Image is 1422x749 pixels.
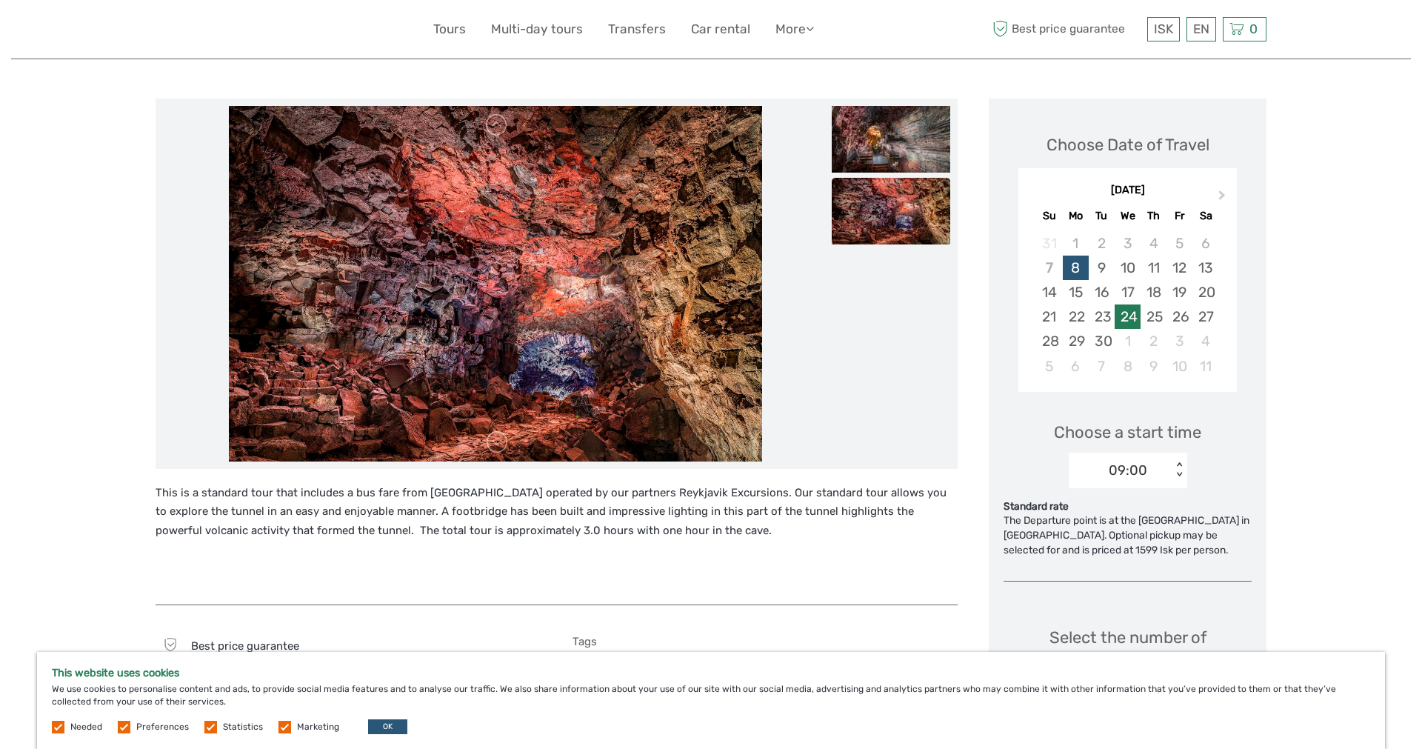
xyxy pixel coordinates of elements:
[1063,206,1089,226] div: Mo
[170,23,188,41] button: Open LiveChat chat widget
[1115,329,1141,353] div: Choose Wednesday, October 1st, 2025
[1063,329,1089,353] div: Choose Monday, September 29th, 2025
[1172,462,1185,478] div: < >
[832,106,950,173] img: b25d00636b7242728e8202b364ca0ca1_slider_thumbnail.jpg
[989,17,1144,41] span: Best price guarantee
[1212,187,1235,210] button: Next Month
[433,19,466,40] a: Tours
[1166,354,1192,379] div: Choose Friday, October 10th, 2025
[1154,21,1173,36] span: ISK
[1192,231,1218,256] div: Not available Saturday, September 6th, 2025
[691,19,750,40] a: Car rental
[1166,206,1192,226] div: Fr
[573,635,958,648] h5: Tags
[1089,206,1115,226] div: Tu
[1115,304,1141,329] div: Choose Wednesday, September 24th, 2025
[1115,354,1141,379] div: Choose Wednesday, October 8th, 2025
[1063,231,1089,256] div: Not available Monday, September 1st, 2025
[70,721,102,733] label: Needed
[1166,280,1192,304] div: Choose Friday, September 19th, 2025
[1036,329,1062,353] div: Choose Sunday, September 28th, 2025
[21,26,167,38] p: We're away right now. Please check back later!
[1036,304,1062,329] div: Choose Sunday, September 21st, 2025
[1047,133,1209,156] div: Choose Date of Travel
[1141,256,1166,280] div: Choose Thursday, September 11th, 2025
[832,178,950,244] img: d3ce50650aa043b3b4c2eb14622f79db_slider_thumbnail.jpg
[1018,183,1237,199] div: [DATE]
[1192,256,1218,280] div: Choose Saturday, September 13th, 2025
[1036,280,1062,304] div: Choose Sunday, September 14th, 2025
[1166,329,1192,353] div: Choose Friday, October 3rd, 2025
[1089,280,1115,304] div: Choose Tuesday, September 16th, 2025
[52,667,1370,679] h5: This website uses cookies
[1036,354,1062,379] div: Choose Sunday, October 5th, 2025
[1054,421,1201,444] span: Choose a start time
[1186,17,1216,41] div: EN
[1109,461,1147,480] div: 09:00
[1141,304,1166,329] div: Choose Thursday, September 25th, 2025
[1036,231,1062,256] div: Not available Sunday, August 31st, 2025
[1089,256,1115,280] div: Choose Tuesday, September 9th, 2025
[1004,626,1252,693] div: Select the number of participants
[1192,280,1218,304] div: Choose Saturday, September 20th, 2025
[1063,280,1089,304] div: Choose Monday, September 15th, 2025
[1166,231,1192,256] div: Not available Friday, September 5th, 2025
[1023,231,1232,379] div: month 2025-09
[156,484,958,541] p: This is a standard tour that includes a bus fare from [GEOGRAPHIC_DATA] operated by our partners ...
[1192,354,1218,379] div: Choose Saturday, October 11th, 2025
[136,721,189,733] label: Preferences
[1089,231,1115,256] div: Not available Tuesday, September 2nd, 2025
[1192,329,1218,353] div: Choose Saturday, October 4th, 2025
[608,19,666,40] a: Transfers
[1063,304,1089,329] div: Choose Monday, September 22nd, 2025
[1247,21,1260,36] span: 0
[1141,206,1166,226] div: Th
[1036,206,1062,226] div: Su
[1063,256,1089,280] div: Choose Monday, September 8th, 2025
[1115,231,1141,256] div: Not available Wednesday, September 3rd, 2025
[1115,280,1141,304] div: Choose Wednesday, September 17th, 2025
[1166,304,1192,329] div: Choose Friday, September 26th, 2025
[1192,304,1218,329] div: Choose Saturday, September 27th, 2025
[775,19,814,40] a: More
[1141,354,1166,379] div: Choose Thursday, October 9th, 2025
[1089,354,1115,379] div: Choose Tuesday, October 7th, 2025
[1036,256,1062,280] div: Not available Sunday, September 7th, 2025
[368,719,407,734] button: OK
[1115,206,1141,226] div: We
[191,639,299,653] span: Best price guarantee
[1141,280,1166,304] div: Choose Thursday, September 18th, 2025
[1115,256,1141,280] div: Choose Wednesday, September 10th, 2025
[229,106,762,462] img: d3ce50650aa043b3b4c2eb14622f79db_main_slider.jpg
[1004,499,1252,514] div: Standard rate
[1004,513,1252,557] div: The Departure point is at the [GEOGRAPHIC_DATA] in [GEOGRAPHIC_DATA]. Optional pickup may be sele...
[37,652,1385,749] div: We use cookies to personalise content and ads, to provide social media features and to analyse ou...
[1141,231,1166,256] div: Not available Thursday, September 4th, 2025
[491,19,583,40] a: Multi-day tours
[223,721,263,733] label: Statistics
[1141,329,1166,353] div: Choose Thursday, October 2nd, 2025
[1089,329,1115,353] div: Choose Tuesday, September 30th, 2025
[297,721,339,733] label: Marketing
[1192,206,1218,226] div: Sa
[1063,354,1089,379] div: Choose Monday, October 6th, 2025
[1166,256,1192,280] div: Choose Friday, September 12th, 2025
[1089,304,1115,329] div: Choose Tuesday, September 23rd, 2025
